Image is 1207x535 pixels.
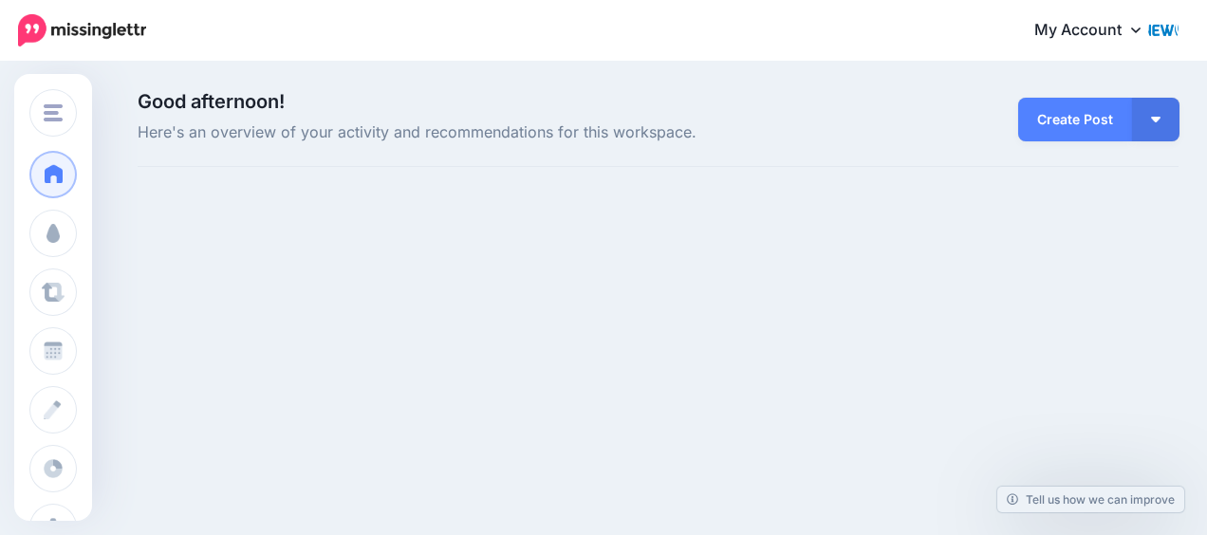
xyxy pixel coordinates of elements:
[1151,117,1161,122] img: arrow-down-white.png
[138,90,285,113] span: Good afternoon!
[18,14,146,46] img: Missinglettr
[1018,98,1132,141] a: Create Post
[138,120,822,145] span: Here's an overview of your activity and recommendations for this workspace.
[1015,8,1179,54] a: My Account
[997,487,1184,512] a: Tell us how we can improve
[44,104,63,121] img: menu.png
